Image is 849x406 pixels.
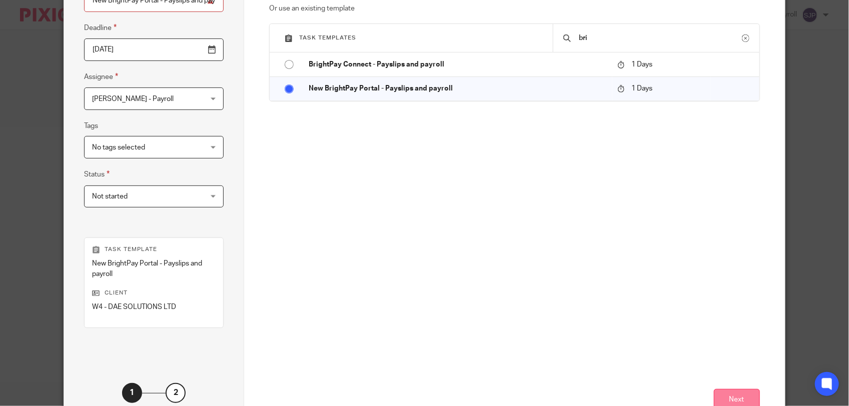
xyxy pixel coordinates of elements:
span: [PERSON_NAME] - Payroll [92,95,174,102]
span: No tags selected [92,144,145,151]
div: 2 [166,383,186,403]
p: Client [92,289,216,297]
input: Search... [578,32,742,43]
span: Not started [92,193,128,200]
label: Status [84,168,110,180]
p: Or use an existing template [269,3,759,13]
p: W4 - DAE SOLUTIONS LTD [92,302,216,312]
span: 1 Days [631,85,652,92]
div: 1 [122,383,142,403]
p: Task template [92,245,216,253]
p: New BrightPay Portal - Payslips and payroll [92,258,216,279]
label: Deadline [84,22,117,33]
p: BrightPay Connect - Payslips and payroll [309,59,607,69]
label: Tags [84,121,98,131]
p: New BrightPay Portal - Payslips and payroll [309,83,607,93]
input: Pick a date [84,38,224,61]
span: Task templates [299,35,356,40]
label: Assignee [84,71,118,82]
span: 1 Days [631,61,652,68]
